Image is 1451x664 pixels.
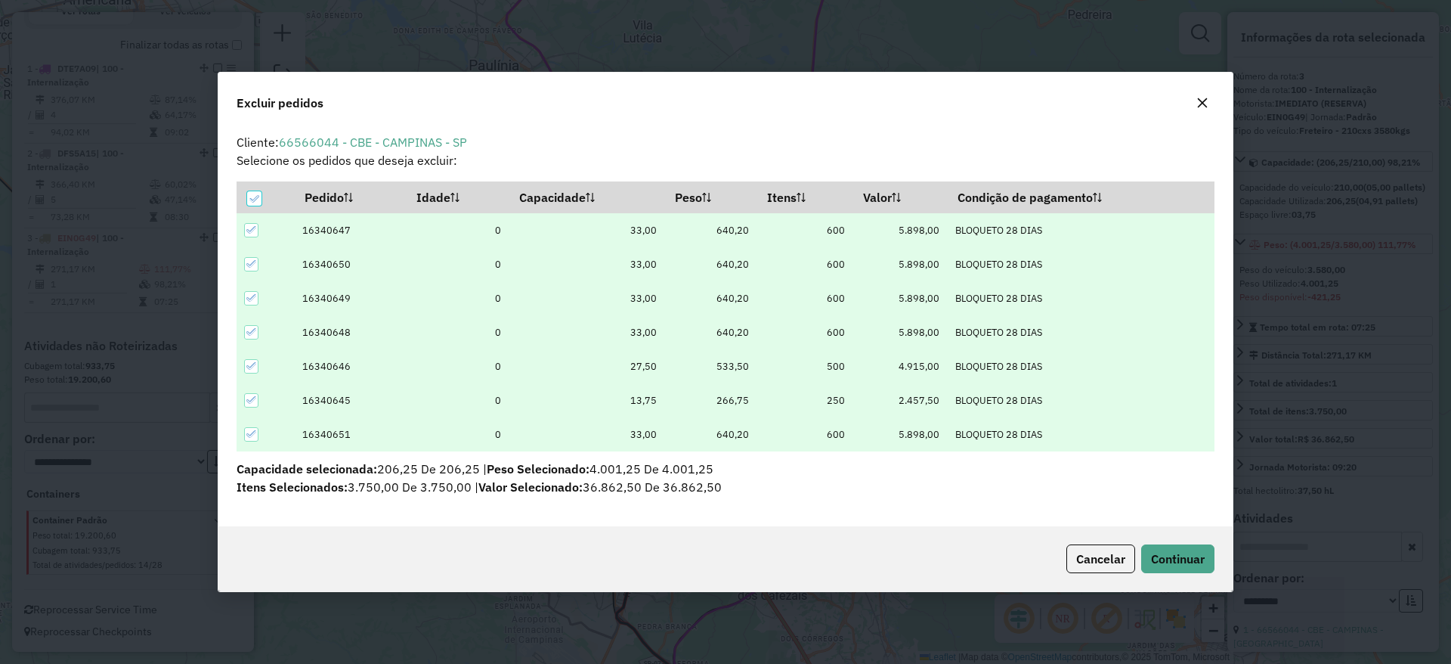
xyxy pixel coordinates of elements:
[509,281,665,315] td: 33,00
[852,417,947,451] td: 5.898,00
[295,247,407,281] td: 16340650
[852,247,947,281] td: 5.898,00
[665,182,757,213] th: Peso
[947,349,1214,383] td: BLOQUETO 28 DIAS
[757,182,853,213] th: Itens
[757,281,853,315] td: 600
[406,383,509,417] td: 0
[757,349,853,383] td: 500
[947,182,1214,213] th: Condição de pagamento
[852,182,947,213] th: Valor
[665,213,757,247] td: 640,20
[852,281,947,315] td: 5.898,00
[509,383,665,417] td: 13,75
[237,478,1214,496] p: 36.862,50 De 36.862,50
[406,315,509,349] td: 0
[509,213,665,247] td: 33,00
[295,315,407,349] td: 16340648
[947,247,1214,281] td: BLOQUETO 28 DIAS
[406,247,509,281] td: 0
[757,247,853,281] td: 600
[509,349,665,383] td: 27,50
[406,281,509,315] td: 0
[295,281,407,315] td: 16340649
[406,213,509,247] td: 0
[406,417,509,451] td: 0
[947,315,1214,349] td: BLOQUETO 28 DIAS
[947,383,1214,417] td: BLOQUETO 28 DIAS
[487,461,589,476] span: Peso Selecionado:
[406,182,509,213] th: Idade
[478,479,583,495] span: Valor Selecionado:
[757,213,853,247] td: 600
[237,151,1214,169] p: Selecione os pedidos que deseja excluir:
[852,213,947,247] td: 5.898,00
[947,281,1214,315] td: BLOQUETO 28 DIAS
[509,247,665,281] td: 33,00
[665,247,757,281] td: 640,20
[757,315,853,349] td: 600
[1076,551,1125,566] span: Cancelar
[852,349,947,383] td: 4.915,00
[509,182,665,213] th: Capacidade
[237,94,323,112] span: Excluir pedidos
[237,135,467,150] span: Cliente:
[237,461,377,476] span: Capacidade selecionada:
[665,315,757,349] td: 640,20
[1141,545,1214,573] button: Continuar
[852,383,947,417] td: 2.457,50
[1066,545,1135,573] button: Cancelar
[279,135,467,150] a: 66566044 - CBE - CAMPINAS - SP
[237,479,478,495] span: 3.750,00 De 3.750,00 |
[757,383,853,417] td: 250
[1151,551,1205,566] span: Continuar
[852,315,947,349] td: 5.898,00
[665,349,757,383] td: 533,50
[509,315,665,349] td: 33,00
[295,213,407,247] td: 16340647
[295,417,407,451] td: 16340651
[237,479,348,495] span: Itens Selecionados:
[406,349,509,383] td: 0
[665,417,757,451] td: 640,20
[295,182,407,213] th: Pedido
[947,213,1214,247] td: BLOQUETO 28 DIAS
[665,383,757,417] td: 266,75
[295,383,407,417] td: 16340645
[757,417,853,451] td: 600
[295,349,407,383] td: 16340646
[509,417,665,451] td: 33,00
[237,460,1214,478] p: 206,25 De 206,25 | 4.001,25 De 4.001,25
[947,417,1214,451] td: BLOQUETO 28 DIAS
[665,281,757,315] td: 640,20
